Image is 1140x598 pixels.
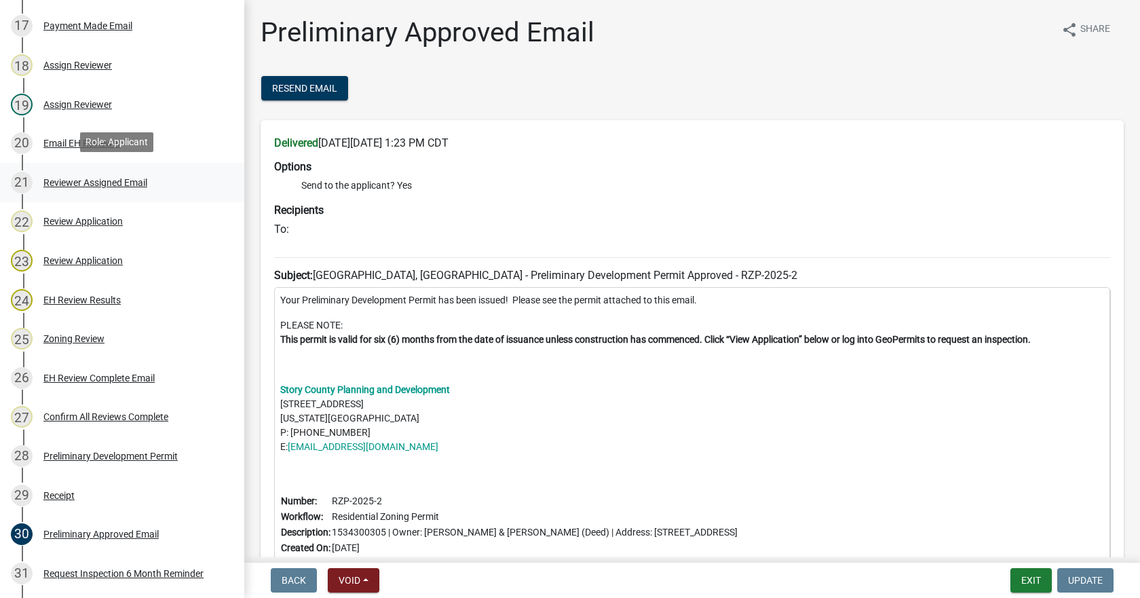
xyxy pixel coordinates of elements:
[11,289,33,311] div: 24
[43,256,123,265] div: Review Application
[43,21,132,31] div: Payment Made Email
[274,204,324,217] strong: Recipients
[280,383,1104,454] p: [STREET_ADDRESS] [US_STATE][GEOGRAPHIC_DATA] P: [PHONE_NUMBER] E:
[43,60,112,70] div: Assign Reviewer
[331,525,738,540] td: 1534300305 | Owner: [PERSON_NAME] & [PERSON_NAME] (Deed) | Address: [STREET_ADDRESS]
[282,575,306,586] span: Back
[281,511,323,522] b: Workflow:
[274,136,1110,149] h6: [DATE][DATE] 1:23 PM CDT
[43,178,147,187] div: Reviewer Assigned Email
[1061,22,1078,38] i: share
[339,575,360,586] span: Void
[43,295,121,305] div: EH Review Results
[43,138,121,148] div: Email EH Reviewer
[11,172,33,193] div: 21
[11,94,33,115] div: 19
[280,384,450,395] a: Story County Planning and Development
[43,569,204,578] div: Request Inspection 6 Month Reminder
[11,15,33,37] div: 17
[11,210,33,232] div: 22
[1010,568,1052,593] button: Exit
[11,523,33,545] div: 30
[271,568,317,593] button: Back
[11,132,33,154] div: 20
[281,496,317,506] b: Number:
[11,563,33,584] div: 31
[11,406,33,428] div: 27
[261,76,348,100] button: Resend Email
[301,179,1110,193] li: Send to the applicant? Yes
[11,250,33,272] div: 23
[43,412,168,422] div: Confirm All Reviews Complete
[274,136,318,149] strong: Delivered
[274,160,311,173] strong: Options
[1080,22,1110,38] span: Share
[43,529,159,539] div: Preliminary Approved Email
[280,334,1031,345] strong: This permit is valid for six (6) months from the date of issuance unless construction has commenc...
[1068,575,1103,586] span: Update
[43,373,155,383] div: EH Review Complete Email
[281,527,330,538] b: Description:
[11,367,33,389] div: 26
[274,269,1110,282] h6: [GEOGRAPHIC_DATA], [GEOGRAPHIC_DATA] - Preliminary Development Permit Approved - RZP-2025-2
[288,441,438,452] a: [EMAIL_ADDRESS][DOMAIN_NAME]
[11,54,33,76] div: 18
[281,542,330,553] b: Created On:
[11,328,33,350] div: 25
[328,568,379,593] button: Void
[43,451,178,461] div: Preliminary Development Permit
[43,217,123,226] div: Review Application
[43,334,104,343] div: Zoning Review
[261,16,594,49] h1: Preliminary Approved Email
[331,509,738,525] td: Residential Zoning Permit
[11,445,33,467] div: 28
[274,223,1110,236] h6: To:
[43,100,112,109] div: Assign Reviewer
[11,485,33,506] div: 29
[280,293,1104,307] p: Your Preliminary Development Permit has been issued! Please see the permit attached to this email.
[331,493,738,509] td: RZP-2025-2
[1050,16,1121,43] button: shareShare
[272,83,337,94] span: Resend Email
[280,318,1104,347] p: PLEASE NOTE:
[80,132,153,152] div: Role: Applicant
[1057,568,1114,593] button: Update
[331,540,738,556] td: [DATE]
[274,269,313,282] strong: Subject:
[43,491,75,500] div: Receipt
